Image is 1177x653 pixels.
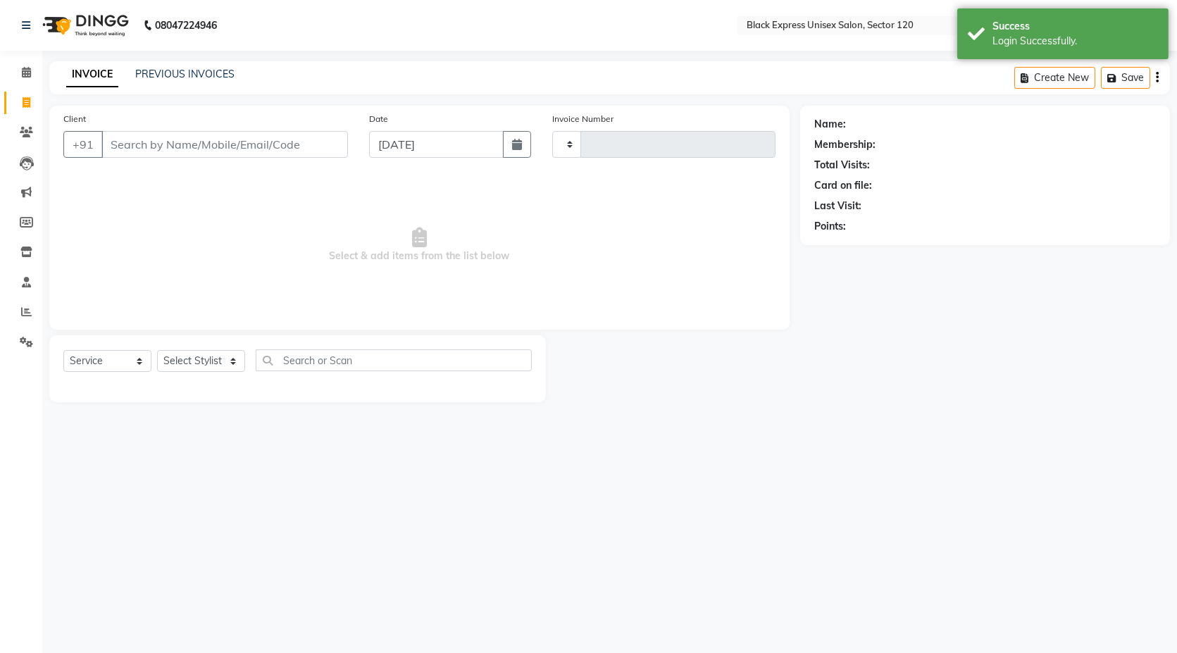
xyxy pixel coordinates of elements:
[101,131,348,158] input: Search by Name/Mobile/Email/Code
[992,19,1158,34] div: Success
[66,62,118,87] a: INVOICE
[992,34,1158,49] div: Login Successfully.
[814,219,846,234] div: Points:
[814,158,870,173] div: Total Visits:
[63,131,103,158] button: +91
[63,175,776,316] span: Select & add items from the list below
[1014,67,1095,89] button: Create New
[1101,67,1150,89] button: Save
[256,349,532,371] input: Search or Scan
[63,113,86,125] label: Client
[369,113,388,125] label: Date
[135,68,235,80] a: PREVIOUS INVOICES
[814,117,846,132] div: Name:
[814,178,872,193] div: Card on file:
[36,6,132,45] img: logo
[814,137,876,152] div: Membership:
[552,113,614,125] label: Invoice Number
[814,199,861,213] div: Last Visit:
[155,6,217,45] b: 08047224946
